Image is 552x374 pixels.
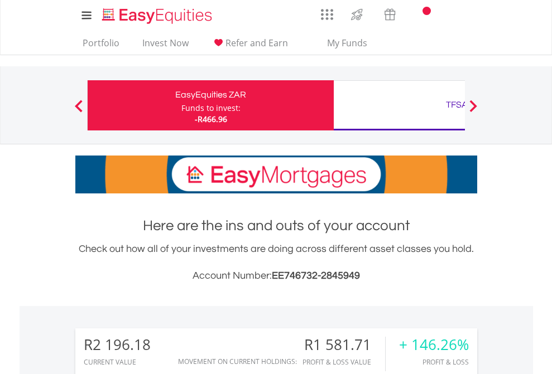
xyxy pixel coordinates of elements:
h1: Here are the ins and outs of your account [75,216,477,236]
a: AppsGrid [314,3,340,21]
div: Check out how all of your investments are doing across different asset classes you hold. [75,241,477,284]
div: Profit & Loss Value [303,358,385,366]
button: Next [462,105,484,116]
img: vouchers-v2.svg [381,6,399,23]
span: Refer and Earn [225,37,288,49]
div: CURRENT VALUE [84,358,151,366]
a: Notifications [406,3,435,25]
img: thrive-v2.svg [348,6,366,23]
h3: Account Number: [75,268,477,284]
img: EasyEquities_Logo.png [100,7,217,25]
a: Refer and Earn [207,37,292,55]
a: My Profile [463,3,492,27]
img: EasyMortage Promotion Banner [75,156,477,193]
button: Previous [68,105,90,116]
div: R1 581.71 [303,337,385,353]
a: Invest Now [138,37,193,55]
div: EasyEquities ZAR [94,87,327,103]
div: Movement on Current Holdings: [178,358,297,365]
a: Home page [98,3,217,25]
a: Vouchers [373,3,406,23]
span: My Funds [311,36,384,50]
div: + 146.26% [399,337,469,353]
div: R2 196.18 [84,337,151,353]
span: EE746732-2845949 [272,270,360,281]
div: Profit & Loss [399,358,469,366]
a: FAQ's and Support [435,3,463,25]
a: Portfolio [78,37,124,55]
img: grid-menu-icon.svg [321,8,333,21]
div: Funds to invest: [181,103,241,114]
span: -R466.96 [195,114,227,124]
